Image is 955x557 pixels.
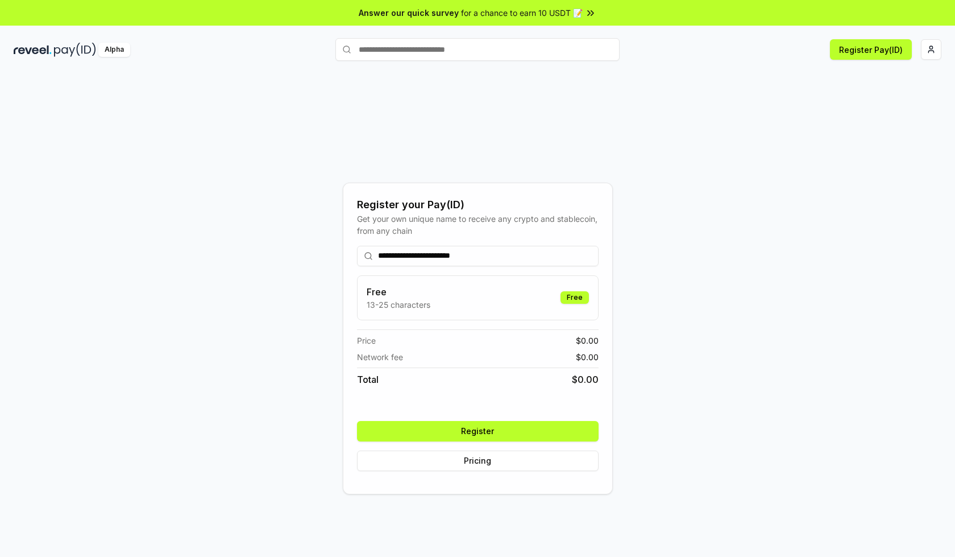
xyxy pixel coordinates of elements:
span: Answer our quick survey [359,7,459,19]
h3: Free [367,285,430,299]
span: $ 0.00 [572,373,599,386]
button: Pricing [357,451,599,471]
div: Free [560,291,589,304]
div: Alpha [98,43,130,57]
span: Price [357,335,376,346]
span: Network fee [357,351,403,363]
span: $ 0.00 [576,351,599,363]
p: 13-25 characters [367,299,430,311]
button: Register Pay(ID) [830,39,912,60]
span: $ 0.00 [576,335,599,346]
div: Get your own unique name to receive any crypto and stablecoin, from any chain [357,213,599,237]
button: Register [357,421,599,442]
img: reveel_dark [14,43,52,57]
span: Total [357,373,379,386]
span: for a chance to earn 10 USDT 📝 [461,7,583,19]
div: Register your Pay(ID) [357,197,599,213]
img: pay_id [54,43,96,57]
